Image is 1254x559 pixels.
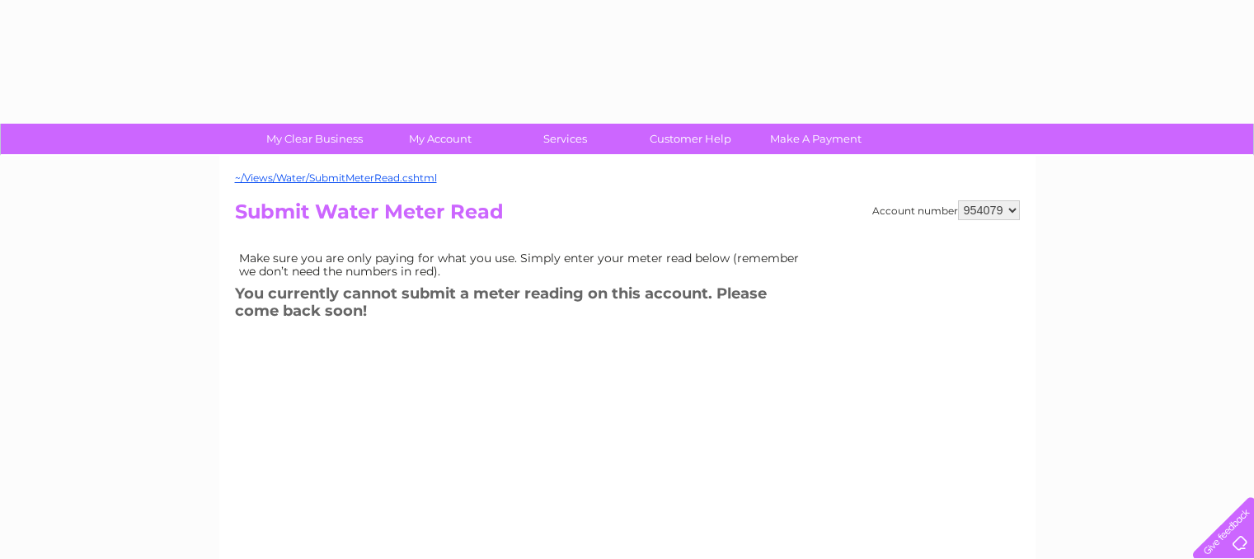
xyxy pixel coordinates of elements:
h2: Submit Water Meter Read [235,200,1020,232]
a: ~/Views/Water/SubmitMeterRead.cshtml [235,171,437,184]
td: Make sure you are only paying for what you use. Simply enter your meter read below (remember we d... [235,247,812,282]
a: My Account [372,124,508,154]
a: My Clear Business [247,124,383,154]
h3: You currently cannot submit a meter reading on this account. Please come back soon! [235,282,812,327]
a: Make A Payment [748,124,884,154]
div: Account number [872,200,1020,220]
a: Services [497,124,633,154]
a: Customer Help [622,124,759,154]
